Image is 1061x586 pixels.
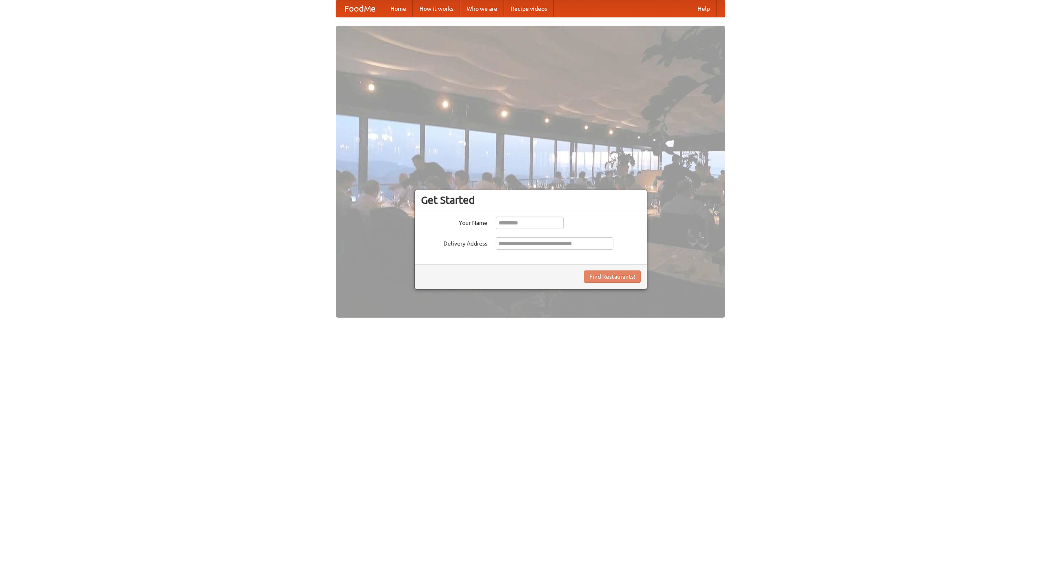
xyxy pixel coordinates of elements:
label: Your Name [421,217,487,227]
a: Recipe videos [504,0,554,17]
button: Find Restaurants! [584,270,641,283]
a: How it works [413,0,460,17]
a: FoodMe [336,0,384,17]
a: Home [384,0,413,17]
label: Delivery Address [421,237,487,248]
a: Help [691,0,717,17]
h3: Get Started [421,194,641,206]
a: Who we are [460,0,504,17]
